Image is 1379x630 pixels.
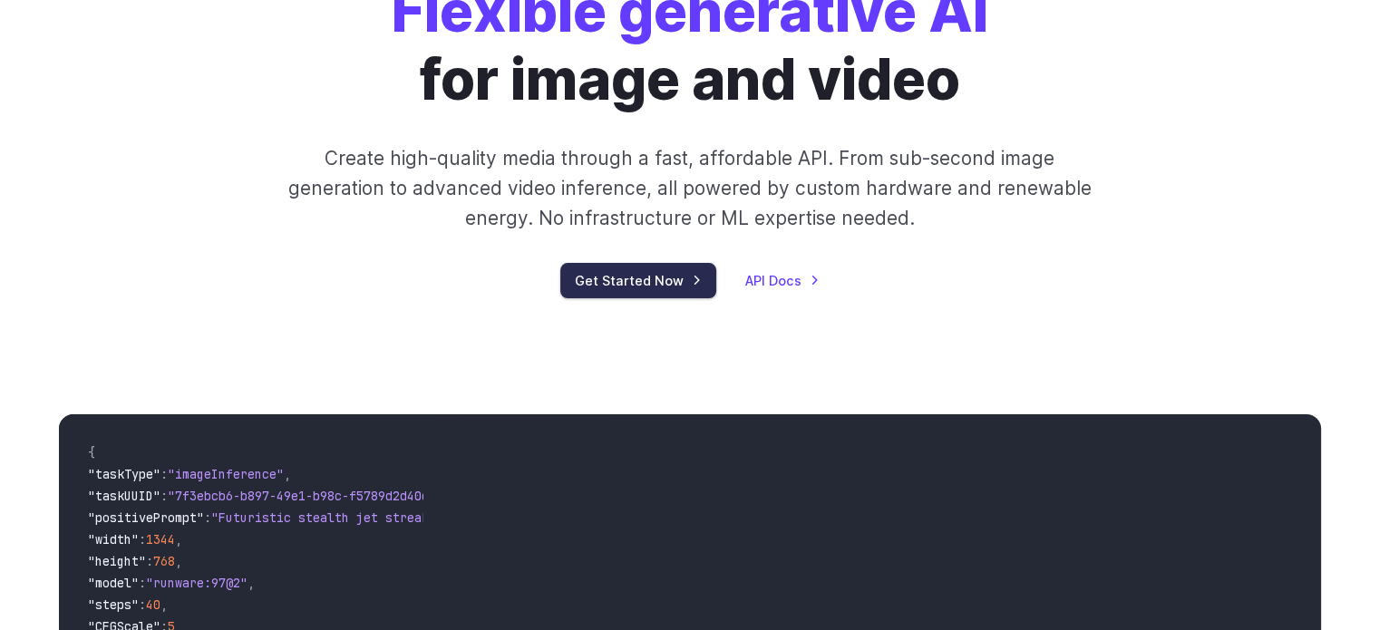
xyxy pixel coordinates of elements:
span: "taskType" [88,466,160,482]
span: : [160,466,168,482]
span: "width" [88,531,139,548]
span: "7f3ebcb6-b897-49e1-b98c-f5789d2d40d7" [168,488,443,504]
span: : [204,509,211,526]
span: "positivePrompt" [88,509,204,526]
span: : [139,596,146,613]
span: 40 [146,596,160,613]
span: 768 [153,553,175,569]
span: , [248,575,255,591]
span: "runware:97@2" [146,575,248,591]
span: , [160,596,168,613]
span: , [284,466,291,482]
span: : [146,553,153,569]
span: "imageInference" [168,466,284,482]
span: : [139,531,146,548]
p: Create high-quality media through a fast, affordable API. From sub-second image generation to adv... [286,143,1093,234]
span: "taskUUID" [88,488,160,504]
span: "steps" [88,596,139,613]
a: Get Started Now [560,263,716,298]
span: : [160,488,168,504]
a: API Docs [745,270,820,291]
span: "height" [88,553,146,569]
span: "Futuristic stealth jet streaking through a neon-lit cityscape with glowing purple exhaust" [211,509,871,526]
span: : [139,575,146,591]
span: , [175,553,182,569]
span: , [175,531,182,548]
span: 1344 [146,531,175,548]
span: "model" [88,575,139,591]
span: { [88,444,95,460]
